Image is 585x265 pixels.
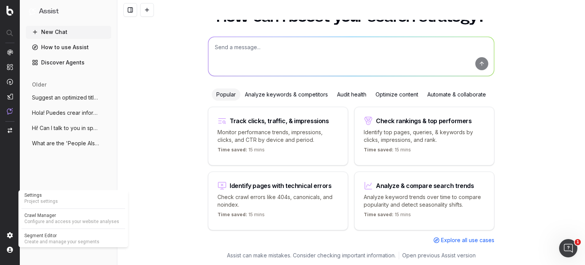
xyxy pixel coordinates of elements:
[433,236,494,244] a: Explore all use cases
[26,26,111,38] button: New Chat
[7,79,13,85] img: Activation
[24,212,122,218] span: Crawl Manager
[230,183,332,189] div: Identify pages with technical errors
[7,247,13,253] img: My account
[26,92,111,104] button: Suggest an optimized title and descripti
[26,137,111,149] button: What are the 'People Also Ask' questions
[8,128,12,133] img: Switch project
[24,233,122,239] span: Segment Editor
[32,94,99,101] span: Suggest an optimized title and descripti
[24,198,122,204] span: Project settings
[212,88,240,101] div: Popular
[402,252,476,259] a: Open previous Assist version
[227,252,396,259] p: Assist can make mistakes. Consider checking important information.
[332,88,371,101] div: Audit health
[24,239,122,245] span: Create and manage your segments
[364,212,411,221] p: 15 mins
[32,124,99,132] span: Hi! Can I talk to you in spanish?
[559,239,577,257] iframe: Intercom live chat
[26,56,111,69] a: Discover Agents
[364,147,393,153] span: Time saved:
[230,118,329,124] div: Track clicks, traffic, & impressions
[24,218,122,225] span: Configure and access your website analyses
[21,232,125,246] a: Segment EditorCreate and manage your segments
[371,88,423,101] div: Optimize content
[24,192,122,198] span: Settings
[364,147,411,156] p: 15 mins
[376,183,474,189] div: Analyze & compare search trends
[7,49,13,55] img: Analytics
[217,147,247,153] span: Time saved:
[32,81,46,88] span: older
[217,212,247,217] span: Time saved:
[39,6,59,17] h1: Assist
[26,107,111,119] button: Hola! Puedes crear informes personalizad
[7,108,13,114] img: Assist
[217,212,265,221] p: 15 mins
[575,239,581,245] span: 1
[6,6,13,16] img: Botify logo
[364,193,485,209] p: Analyze keyword trends over time to compare popularity and detect seasonality shifts.
[7,64,13,70] img: Intelligence
[26,122,111,134] button: Hi! Can I talk to you in spanish?
[364,212,393,217] span: Time saved:
[441,236,494,244] span: Explore all use cases
[26,41,111,53] a: How to use Assist
[32,140,99,147] span: What are the 'People Also Ask' questions
[240,88,332,101] div: Analyze keywords & competitors
[376,118,472,124] div: Check rankings & top performers
[364,128,485,144] p: Identify top pages, queries, & keywords by clicks, impressions, and rank.
[21,191,125,205] a: SettingsProject settings
[7,232,13,238] img: Setting
[7,93,13,100] img: Studio
[29,6,108,17] button: Assist
[29,8,36,15] img: Assist
[217,147,265,156] p: 15 mins
[217,128,339,144] p: Monitor performance trends, impressions, clicks, and CTR by device and period.
[21,212,125,225] a: Crawl ManagerConfigure and access your website analyses
[423,88,491,101] div: Automate & collaborate
[32,109,99,117] span: Hola! Puedes crear informes personalizad
[217,193,339,209] p: Check crawl errors like 404s, canonicals, and noindex.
